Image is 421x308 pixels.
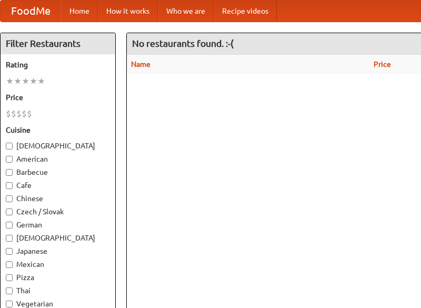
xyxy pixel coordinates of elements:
input: Mexican [6,261,13,268]
li: $ [16,108,22,120]
h5: Price [6,92,110,103]
input: Pizza [6,274,13,281]
label: Thai [6,285,110,296]
label: Chinese [6,193,110,204]
input: German [6,222,13,228]
input: Japanese [6,248,13,255]
input: American [6,156,13,163]
label: Japanese [6,246,110,256]
li: ★ [14,75,22,87]
input: Cafe [6,182,13,189]
li: $ [11,108,16,120]
input: [DEMOGRAPHIC_DATA] [6,143,13,150]
h5: Rating [6,59,110,70]
a: Recipe videos [214,1,277,22]
input: [DEMOGRAPHIC_DATA] [6,235,13,242]
li: ★ [6,75,14,87]
label: Cafe [6,180,110,191]
input: Czech / Slovak [6,208,13,215]
label: Czech / Slovak [6,206,110,217]
a: How it works [98,1,158,22]
a: FoodMe [1,1,61,22]
label: American [6,154,110,164]
label: [DEMOGRAPHIC_DATA] [6,141,110,151]
li: ★ [29,75,37,87]
a: Name [131,60,151,68]
li: $ [6,108,11,120]
label: German [6,220,110,230]
label: [DEMOGRAPHIC_DATA] [6,233,110,243]
input: Chinese [6,195,13,202]
h5: Cuisine [6,125,110,135]
ng-pluralize: No restaurants found. :-( [132,38,234,48]
a: Home [61,1,98,22]
h4: Filter Restaurants [1,33,115,54]
label: Barbecue [6,167,110,177]
label: Pizza [6,272,110,283]
a: Who we are [158,1,214,22]
a: Price [374,60,391,68]
li: ★ [22,75,29,87]
li: $ [27,108,32,120]
input: Vegetarian [6,301,13,307]
li: $ [22,108,27,120]
li: ★ [37,75,45,87]
input: Thai [6,287,13,294]
input: Barbecue [6,169,13,176]
label: Mexican [6,259,110,270]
